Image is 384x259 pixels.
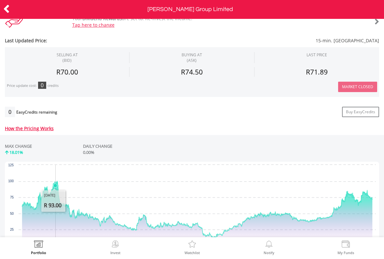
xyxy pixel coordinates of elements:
text: 25 [10,228,14,231]
span: R74.50 [181,67,203,76]
img: View Notifications [264,240,274,250]
span: (ASK) [182,58,202,63]
text: 50 [10,212,14,215]
a: Portfolio [31,240,46,254]
label: Invest [110,251,120,254]
a: Watchlist [185,240,200,254]
button: Market Closed [338,82,377,92]
label: Watchlist [185,251,200,254]
text: 75 [10,196,14,199]
div: Price update cost: [7,83,37,88]
span: R71.89 [306,67,328,76]
span: 0.00% [83,149,94,155]
a: How the Pricing Works [5,125,54,131]
span: R70.00 [56,67,78,76]
img: View Funds [341,240,351,250]
text: 125 [8,163,14,167]
span: (BID) [57,58,78,63]
label: Portfolio [31,251,46,254]
img: View Portfolio [34,240,44,250]
span: 18.01% [9,149,23,155]
a: Tap here to change [72,22,115,28]
span: 15-min. [GEOGRAPHIC_DATA] [161,37,379,44]
a: My Funds [337,240,354,254]
div: Your are set to: Re-Invest the income. [67,15,348,28]
label: Notify [264,251,274,254]
a: Notify [264,240,274,254]
text: 100 [8,179,14,183]
div: 0 [38,82,46,89]
div: EasyCredits remaining [16,110,57,116]
div: credits [48,83,59,88]
div: DAILY CHANGE [83,143,177,149]
div: MAX CHANGE [5,143,32,149]
span: Last Updated Price: [5,37,161,44]
div: SELLING AT [57,52,78,63]
label: My Funds [337,251,354,254]
a: Buy EasyCredits [342,107,379,117]
img: Invest Now [110,240,120,250]
a: Invest [110,240,120,254]
div: 0 [5,107,15,117]
div: LAST PRICE [307,52,327,58]
span: BUYING AT [182,52,202,63]
img: Watchlist [187,240,197,250]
